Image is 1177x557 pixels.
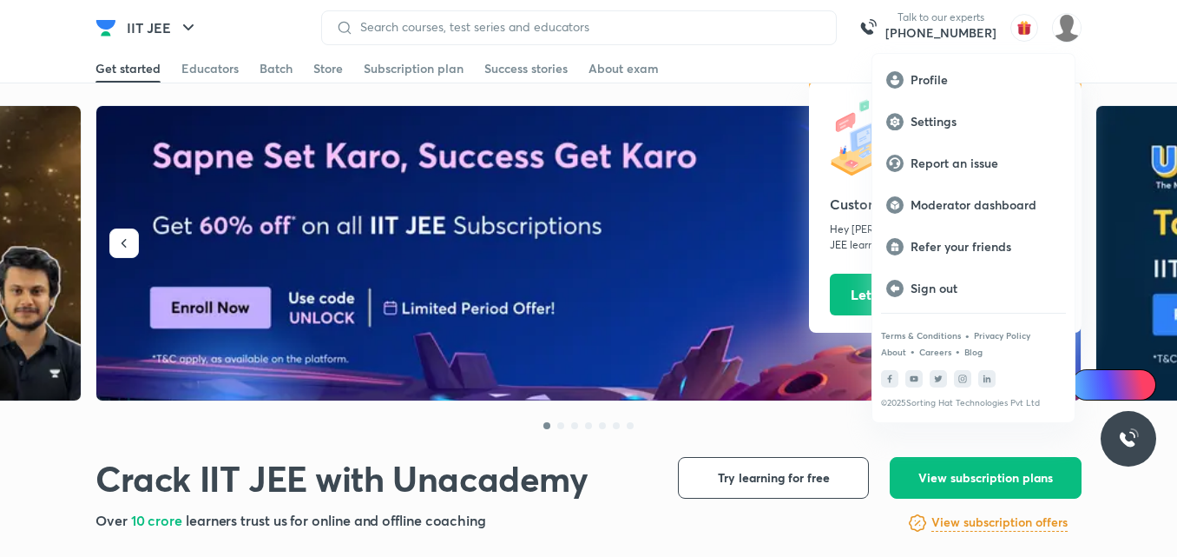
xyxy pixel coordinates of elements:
p: © 2025 Sorting Hat Technologies Pvt Ltd [881,398,1066,408]
p: Refer your friends [911,239,1061,255]
p: About [881,347,906,357]
div: • [955,343,961,359]
p: Settings [911,114,1061,129]
p: Moderator dashboard [911,197,1061,213]
p: Blog [964,347,983,357]
div: • [964,328,970,343]
p: Sign out [911,281,1061,296]
p: Report an issue [911,156,1061,171]
p: Privacy Policy [974,330,1030,341]
p: Terms & Conditions [881,330,961,341]
p: Careers [919,347,951,357]
div: • [910,343,916,359]
p: Profile [911,72,1061,88]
